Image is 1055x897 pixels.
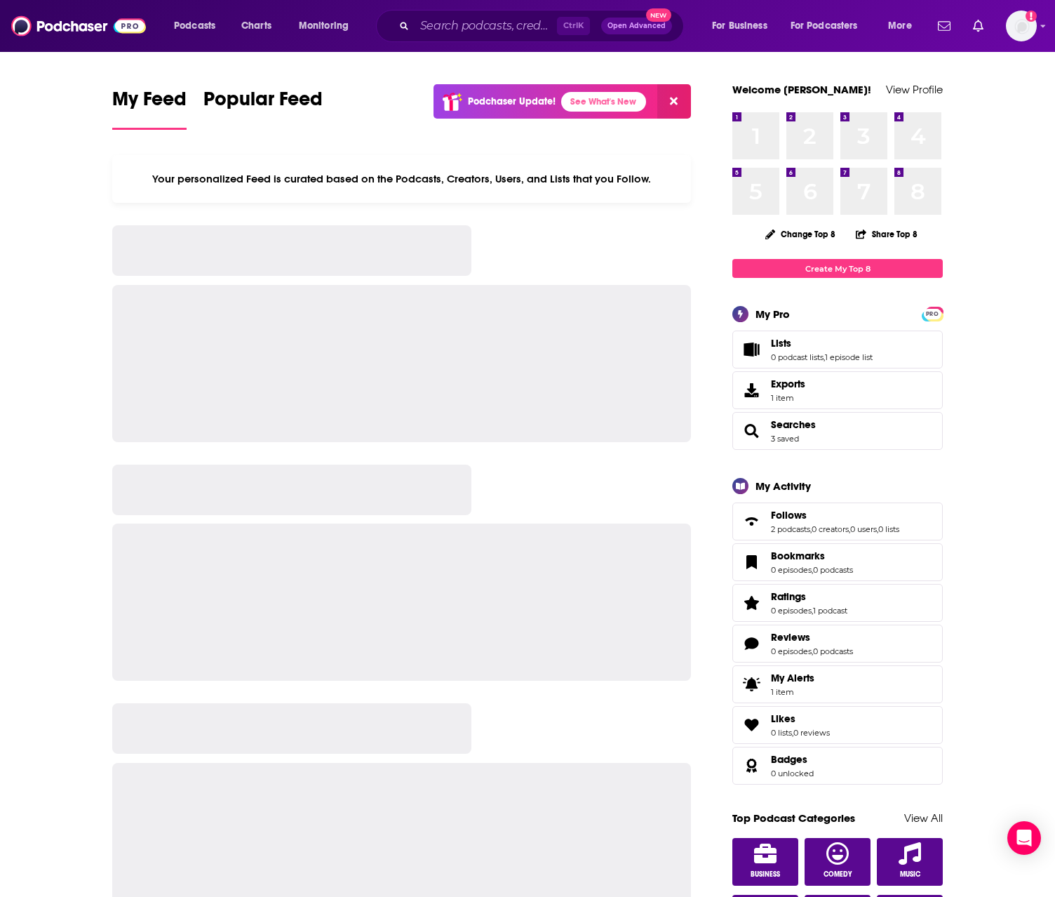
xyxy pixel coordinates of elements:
[607,22,666,29] span: Open Advanced
[771,337,791,350] span: Lists
[771,728,792,738] a: 0 lists
[771,753,807,766] span: Badges
[771,590,847,603] a: Ratings
[732,331,943,368] span: Lists
[646,8,671,22] span: New
[755,307,790,321] div: My Pro
[737,512,765,531] a: Follows
[771,378,805,390] span: Exports
[771,753,814,766] a: Badges
[771,418,816,431] a: Searches
[737,634,765,653] a: Reviews
[771,434,799,444] a: 3 saved
[792,728,793,738] span: ,
[737,340,765,359] a: Lists
[289,15,367,37] button: open menu
[771,769,814,778] a: 0 unlocked
[771,550,825,562] span: Bookmarks
[751,870,780,879] span: Business
[771,672,814,684] span: My Alerts
[771,590,806,603] span: Ratings
[812,524,849,534] a: 0 creators
[824,870,852,879] span: Comedy
[771,631,810,644] span: Reviews
[299,16,349,36] span: Monitoring
[825,352,873,362] a: 1 episode list
[737,675,765,694] span: My Alerts
[732,543,943,581] span: Bookmarks
[737,552,765,572] a: Bookmarks
[732,503,943,540] span: Follows
[771,509,807,521] span: Follows
[1006,11,1037,41] span: Logged in as Ashley_Beenen
[1007,821,1041,855] div: Open Intercom Messenger
[732,838,798,886] a: Business
[771,393,805,403] span: 1 item
[203,87,323,119] span: Popular Feed
[232,15,280,37] a: Charts
[888,16,912,36] span: More
[771,606,812,616] a: 0 episodes
[1006,11,1037,41] button: Show profile menu
[468,95,556,107] p: Podchaser Update!
[241,16,271,36] span: Charts
[737,380,765,400] span: Exports
[813,565,853,575] a: 0 podcasts
[771,337,873,350] a: Lists
[967,14,989,38] a: Show notifications dropdown
[932,14,956,38] a: Show notifications dropdown
[924,309,941,319] span: PRO
[855,220,918,248] button: Share Top 8
[1026,11,1037,22] svg: Add a profile image
[771,712,795,725] span: Likes
[732,747,943,785] span: Badges
[771,646,812,656] a: 0 episodes
[755,479,811,493] div: My Activity
[557,17,590,35] span: Ctrl K
[732,412,943,450] span: Searches
[791,16,858,36] span: For Podcasters
[813,646,853,656] a: 0 podcasts
[732,706,943,744] span: Likes
[203,87,323,130] a: Popular Feed
[112,87,187,130] a: My Feed
[878,15,929,37] button: open menu
[810,524,812,534] span: ,
[737,593,765,613] a: Ratings
[812,565,813,575] span: ,
[850,524,877,534] a: 0 users
[164,15,234,37] button: open menu
[924,308,941,319] a: PRO
[771,712,830,725] a: Likes
[813,606,847,616] a: 1 podcast
[849,524,850,534] span: ,
[771,687,814,697] span: 1 item
[824,352,825,362] span: ,
[174,16,215,36] span: Podcasts
[904,811,943,825] a: View All
[1006,11,1037,41] img: User Profile
[878,524,899,534] a: 0 lists
[757,225,844,243] button: Change Top 8
[561,92,646,112] a: See What's New
[389,10,697,42] div: Search podcasts, credits, & more...
[702,15,785,37] button: open menu
[737,421,765,441] a: Searches
[805,838,871,886] a: Comedy
[737,756,765,776] a: Badges
[771,509,899,521] a: Follows
[732,371,943,409] a: Exports
[601,18,672,34] button: Open AdvancedNew
[11,13,146,39] img: Podchaser - Follow, Share and Rate Podcasts
[732,665,943,703] a: My Alerts
[732,811,855,825] a: Top Podcast Categories
[737,715,765,735] a: Likes
[812,646,813,656] span: ,
[732,584,943,622] span: Ratings
[793,728,830,738] a: 0 reviews
[771,352,824,362] a: 0 podcast lists
[415,15,557,37] input: Search podcasts, credits, & more...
